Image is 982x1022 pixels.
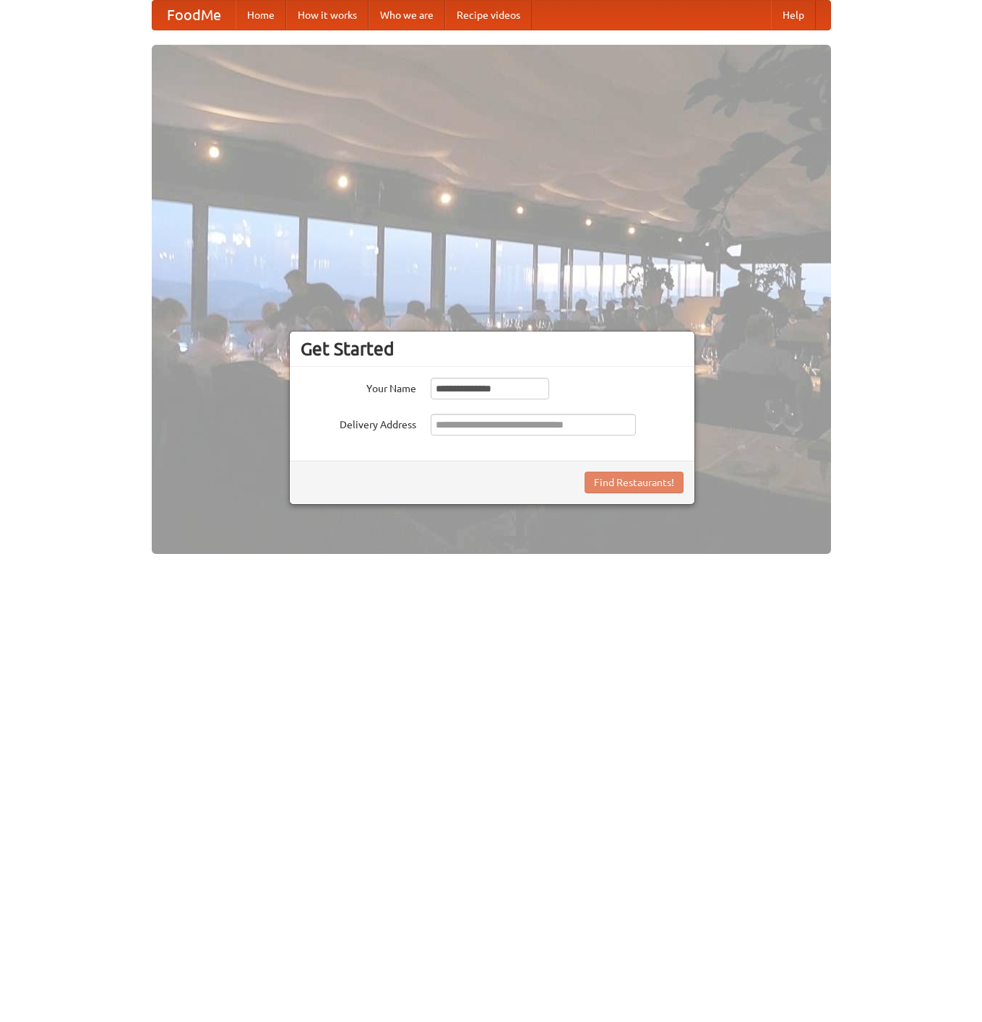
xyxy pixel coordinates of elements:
[236,1,286,30] a: Home
[301,338,684,360] h3: Get Started
[286,1,369,30] a: How it works
[585,472,684,493] button: Find Restaurants!
[369,1,445,30] a: Who we are
[771,1,816,30] a: Help
[152,1,236,30] a: FoodMe
[445,1,532,30] a: Recipe videos
[301,378,416,396] label: Your Name
[301,414,416,432] label: Delivery Address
